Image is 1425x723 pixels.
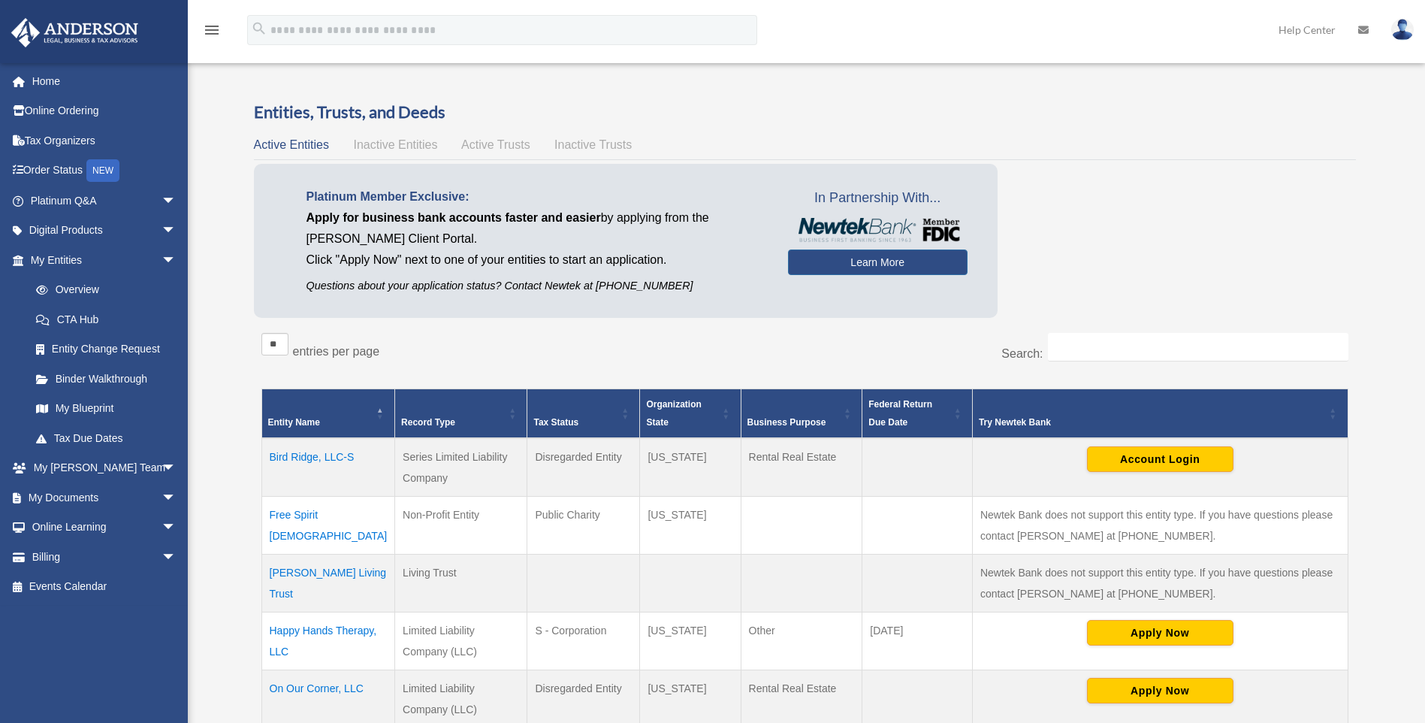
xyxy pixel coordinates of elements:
a: My [PERSON_NAME] Teamarrow_drop_down [11,453,199,483]
label: Search: [1001,347,1043,360]
th: Tax Status: Activate to sort [527,389,640,438]
td: Other [741,612,862,670]
span: arrow_drop_down [162,216,192,247]
span: Active Trusts [461,138,530,151]
span: Business Purpose [747,417,826,428]
p: by applying from the [PERSON_NAME] Client Portal. [306,207,765,250]
a: Billingarrow_drop_down [11,542,199,572]
td: Happy Hands Therapy, LLC [261,612,395,670]
span: Tax Status [533,417,578,428]
td: Public Charity [527,496,640,554]
label: entries per page [293,345,380,358]
a: Account Login [1087,452,1233,464]
a: Learn More [788,250,968,275]
td: Newtek Bank does not support this entity type. If you have questions please contact [PERSON_NAME]... [972,496,1348,554]
a: Overview [21,275,184,305]
a: Home [11,66,199,96]
a: Events Calendar [11,572,199,602]
button: Apply Now [1087,678,1233,703]
a: My Documentsarrow_drop_down [11,483,199,513]
a: Online Ordering [11,96,199,126]
span: arrow_drop_down [162,245,192,276]
th: Business Purpose: Activate to sort [741,389,862,438]
img: NewtekBankLogoSM.png [796,218,960,242]
span: arrow_drop_down [162,483,192,513]
p: Questions about your application status? Contact Newtek at [PHONE_NUMBER] [306,277,765,295]
td: Rental Real Estate [741,438,862,497]
span: Inactive Entities [353,138,437,151]
a: Entity Change Request [21,334,192,365]
button: Account Login [1087,446,1233,472]
th: Try Newtek Bank : Activate to sort [972,389,1348,438]
td: [PERSON_NAME] Living Trust [261,554,395,612]
a: Tax Due Dates [21,423,192,453]
td: [US_STATE] [640,612,741,670]
td: Free Spirit [DEMOGRAPHIC_DATA] [261,496,395,554]
span: Organization State [646,399,701,428]
td: S - Corporation [527,612,640,670]
span: arrow_drop_down [162,513,192,543]
th: Organization State: Activate to sort [640,389,741,438]
span: In Partnership With... [788,186,968,210]
span: Entity Name [268,417,320,428]
p: Click "Apply Now" next to one of your entities to start an application. [306,250,765,271]
a: My Blueprint [21,394,192,424]
a: Order StatusNEW [11,156,199,186]
img: Anderson Advisors Platinum Portal [7,18,143,47]
td: Living Trust [395,554,527,612]
div: NEW [86,159,119,182]
span: Active Entities [254,138,329,151]
td: Non-Profit Entity [395,496,527,554]
td: Limited Liability Company (LLC) [395,612,527,670]
h3: Entities, Trusts, and Deeds [254,101,1356,124]
span: Record Type [401,417,455,428]
a: menu [203,26,221,39]
p: Platinum Member Exclusive: [306,186,765,207]
span: arrow_drop_down [162,453,192,484]
a: Platinum Q&Aarrow_drop_down [11,186,199,216]
a: Online Learningarrow_drop_down [11,513,199,543]
a: CTA Hub [21,304,192,334]
button: Apply Now [1087,620,1233,646]
div: Try Newtek Bank [979,413,1325,431]
td: Series Limited Liability Company [395,438,527,497]
a: Tax Organizers [11,126,199,156]
i: menu [203,21,221,39]
span: arrow_drop_down [162,542,192,573]
a: My Entitiesarrow_drop_down [11,245,192,275]
span: Apply for business bank accounts faster and easier [306,211,601,224]
td: [US_STATE] [640,496,741,554]
a: Digital Productsarrow_drop_down [11,216,199,246]
i: search [251,20,267,37]
th: Federal Return Due Date: Activate to sort [862,389,973,438]
th: Record Type: Activate to sort [395,389,527,438]
th: Entity Name: Activate to invert sorting [261,389,395,438]
td: [DATE] [862,612,973,670]
td: Disregarded Entity [527,438,640,497]
td: Bird Ridge, LLC-S [261,438,395,497]
span: arrow_drop_down [162,186,192,216]
span: Federal Return Due Date [868,399,932,428]
a: Binder Walkthrough [21,364,192,394]
td: Newtek Bank does not support this entity type. If you have questions please contact [PERSON_NAME]... [972,554,1348,612]
span: Inactive Trusts [554,138,632,151]
td: [US_STATE] [640,438,741,497]
img: User Pic [1391,19,1414,41]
